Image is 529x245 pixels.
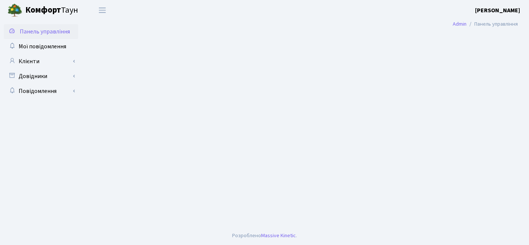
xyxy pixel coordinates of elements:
[232,232,297,240] div: Розроблено .
[475,6,520,15] a: [PERSON_NAME]
[4,39,78,54] a: Мої повідомлення
[7,3,22,18] img: logo.png
[20,28,70,36] span: Панель управління
[93,4,112,16] button: Переключити навігацію
[4,54,78,69] a: Клієнти
[19,42,66,51] span: Мої повідомлення
[467,20,518,28] li: Панель управління
[442,16,529,32] nav: breadcrumb
[261,232,296,239] a: Massive Kinetic
[4,69,78,84] a: Довідники
[25,4,78,17] span: Таун
[4,24,78,39] a: Панель управління
[25,4,61,16] b: Комфорт
[453,20,467,28] a: Admin
[4,84,78,99] a: Повідомлення
[475,6,520,14] b: [PERSON_NAME]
